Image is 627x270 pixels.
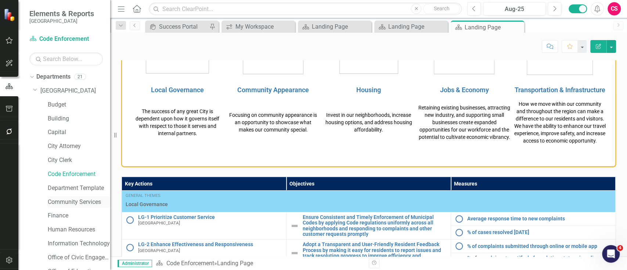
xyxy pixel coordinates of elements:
span: Local Governance [126,201,612,208]
iframe: Intercom live chat [602,245,620,263]
a: Jobs & Economy [440,86,489,94]
a: Departments [36,73,71,81]
a: % of complainants notified of resolution status via online or mobile app [467,255,612,267]
a: % of complaints submitted through online or mobile app [467,244,612,249]
span: [GEOGRAPHIC_DATA] [138,220,180,226]
a: LG-1 Prioritize Customer Service [138,215,282,220]
a: Capital [48,128,110,137]
button: Aug-25 [483,2,546,15]
a: Local Governance [151,86,204,94]
a: Code Enforcement [166,260,214,267]
button: Search [423,4,460,14]
div: Success Portal [159,22,208,31]
a: Budget [48,101,110,109]
td: Double-Click to Edit Right Click for Context Menu [451,253,616,269]
span: How we move within our community and throughout the region can make a difference to our residents... [514,101,606,144]
a: Department Template [48,184,110,192]
a: Code Enforcement [48,170,110,179]
td: Double-Click to Edit Right Click for Context Menu [287,212,451,240]
img: ClearPoint Strategy [4,8,17,21]
img: No Information [455,242,464,251]
span: Invest in our neighborhoods, increase housing options, and address housing affordability. [325,112,412,133]
div: Landing Page [312,22,370,31]
div: Landing Page [465,23,522,32]
td: Double-Click to Edit Right Click for Context Menu [451,212,616,226]
button: CS [608,2,621,15]
td: Double-Click to Edit Right Click for Context Menu [287,240,451,269]
a: Housing [356,86,381,94]
span: Elements & Reports [29,9,94,18]
img: No Information [126,243,134,252]
td: Double-Click to Edit Right Click for Context Menu [451,226,616,240]
div: General Themes [126,193,612,199]
a: Adopt a Transparent and User-Friendly Resident Feedback Process by making it easy for residents t... [303,242,447,264]
span: 4 [617,245,623,251]
small: [GEOGRAPHIC_DATA] [29,18,94,24]
a: Building [48,115,110,123]
a: City Attorney [48,142,110,151]
img: Not Defined [290,222,299,230]
img: No Information [455,228,464,237]
img: No Information [126,216,134,224]
a: Landing Page [300,22,370,31]
div: My Workspace [235,22,293,31]
a: Average response time to new complaints [467,216,612,222]
div: Landing Page [388,22,446,31]
span: Focusing on community appearance is an opportunity to showcase what makes our community special. [229,112,317,133]
a: Information Technology [48,240,110,248]
img: No Information [455,215,464,223]
td: Double-Click to Edit [122,190,616,212]
a: City Clerk [48,156,110,165]
a: Success Portal [147,22,208,31]
span: Retaining existing businesses, attracting new industry, and supporting small businesses create ex... [418,105,510,140]
a: My Workspace [223,22,293,31]
a: Code Enforcement [29,35,103,43]
td: Double-Click to Edit Right Click for Context Menu [122,240,287,269]
span: [GEOGRAPHIC_DATA] [138,248,180,253]
a: Community Services [48,198,110,206]
a: % of cases resolved [DATE] [467,230,612,235]
a: Human Resources [48,226,110,234]
td: Double-Click to Edit Right Click for Context Menu [122,212,287,240]
input: Search Below... [29,53,103,65]
div: » [156,259,363,268]
a: Finance [48,212,110,220]
span: Administrator [118,260,152,267]
a: Community Appearance [237,86,309,94]
div: 21 [74,74,86,80]
div: Landing Page [217,260,253,267]
img: Not Defined [290,249,299,258]
a: Ensure Consistent and Timely Enforcement of Municipal Codes by applying Code regulations uniforml... [303,215,447,237]
span: The success of any great City is dependent upon how it governs itself with respect to those it se... [136,108,219,136]
a: Transportation & Infrastructure [515,86,605,94]
a: Landing Page [376,22,446,31]
div: Aug-25 [486,5,543,14]
span: Search [434,6,450,11]
a: Office of Civic Engagement [48,253,110,262]
input: Search ClearPoint... [149,3,462,15]
td: Double-Click to Edit Right Click for Context Menu [451,240,616,253]
a: [GEOGRAPHIC_DATA] [40,87,110,95]
a: LG-2 Enhance Effectiveness and Responsiveness [138,242,282,247]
